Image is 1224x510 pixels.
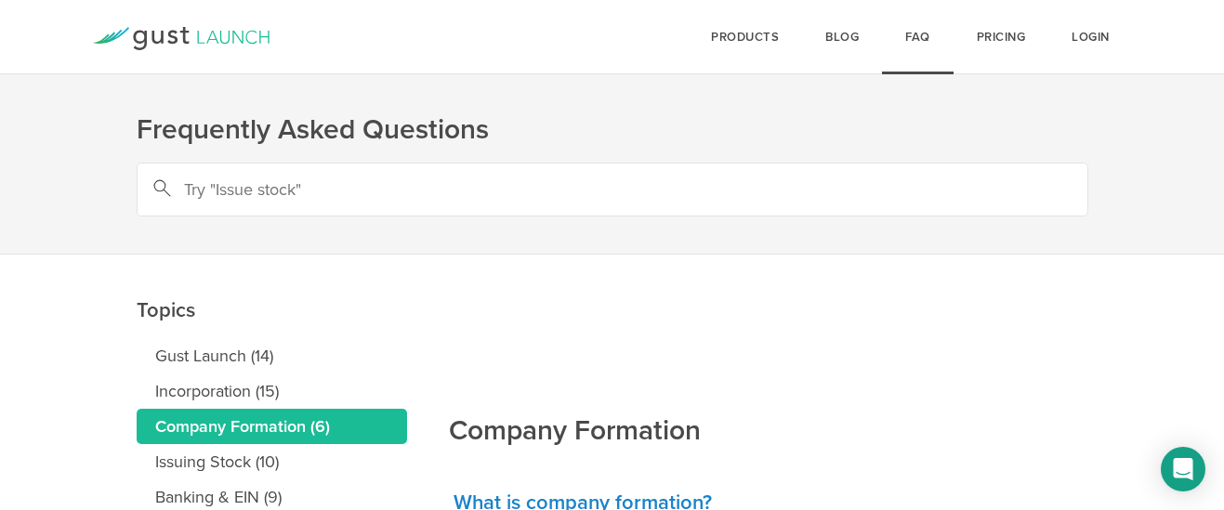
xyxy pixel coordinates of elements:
[137,373,407,409] a: Incorporation (15)
[137,409,407,444] a: Company Formation (6)
[449,287,701,450] h2: Company Formation
[137,111,1088,149] h1: Frequently Asked Questions
[137,338,407,373] a: Gust Launch (14)
[137,166,407,329] h2: Topics
[137,163,1088,216] input: Try "Issue stock"
[137,444,407,479] a: Issuing Stock (10)
[1161,447,1205,491] div: Open Intercom Messenger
